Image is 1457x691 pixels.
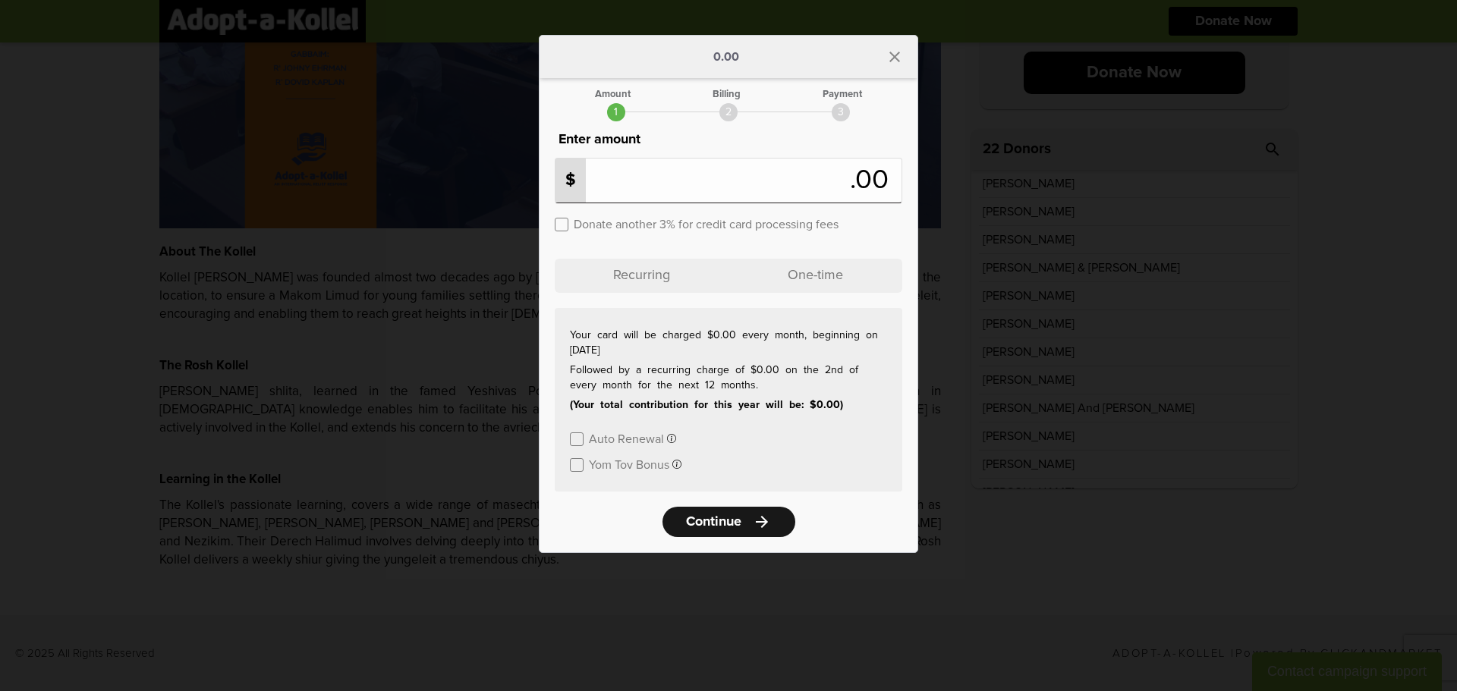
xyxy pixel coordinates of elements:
[823,90,862,99] div: Payment
[832,103,850,121] div: 3
[713,90,741,99] div: Billing
[753,513,771,531] i: arrow_forward
[570,363,887,393] p: Followed by a recurring charge of $0.00 on the 2nd of every month for the next 12 months.
[570,397,887,413] p: (Your total contribution for this year will be: $0.00)
[728,259,902,293] p: One-time
[570,328,887,358] p: Your card will be charged $0.00 every month, beginning on [DATE]
[555,129,902,150] p: Enter amount
[886,48,904,66] i: close
[574,216,839,231] label: Donate another 3% for credit card processing fees
[589,431,676,445] button: Auto Renewal
[686,515,741,529] span: Continue
[713,51,739,63] p: 0.00
[595,90,631,99] div: Amount
[607,103,625,121] div: 1
[662,507,795,537] a: Continuearrow_forward
[589,457,669,471] label: Yom Tov Bonus
[589,431,664,445] label: Auto Renewal
[555,259,728,293] p: Recurring
[589,457,681,471] button: Yom Tov Bonus
[850,167,896,194] span: .00
[555,159,586,203] p: $
[719,103,738,121] div: 2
